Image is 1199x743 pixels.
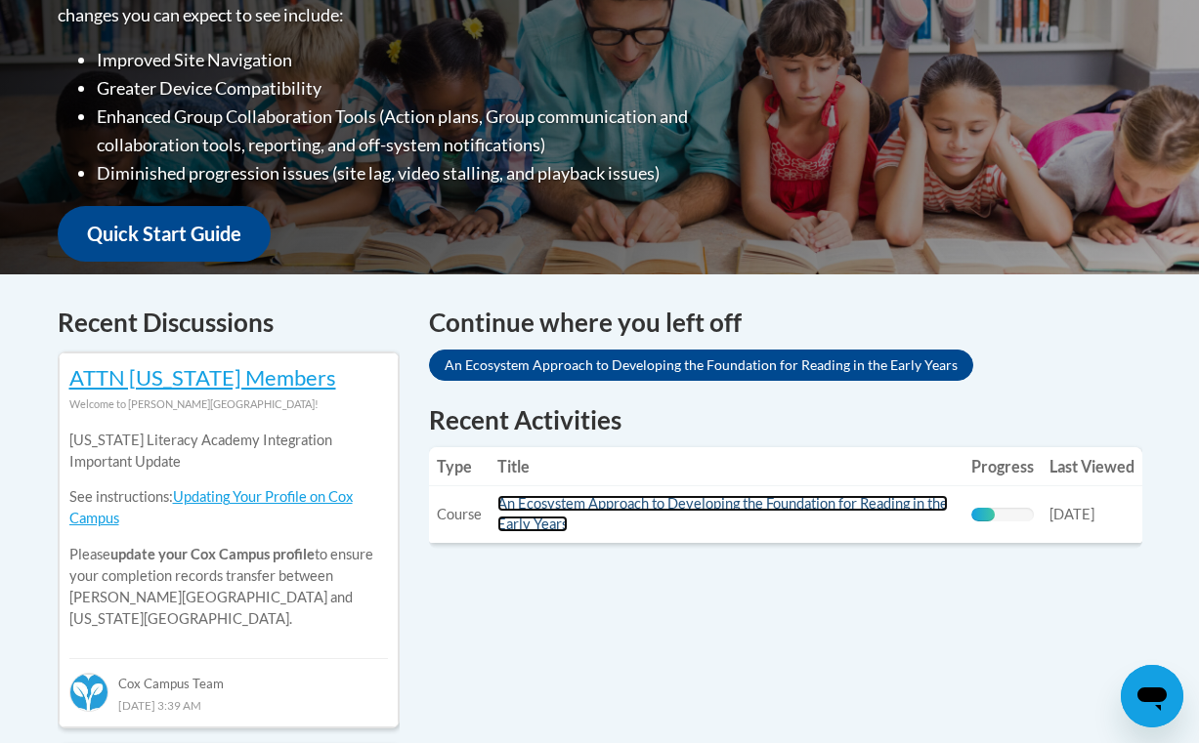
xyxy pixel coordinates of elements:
div: Cox Campus Team [69,658,388,693]
h4: Continue where you left off [429,304,1142,342]
li: Enhanced Group Collaboration Tools (Action plans, Group communication and collaboration tools, re... [97,103,766,159]
th: Type [429,447,490,486]
div: Welcome to [PERSON_NAME][GEOGRAPHIC_DATA]! [69,393,388,415]
h1: Recent Activities [429,402,1142,437]
span: [DATE] [1049,506,1094,522]
li: Improved Site Navigation [97,46,766,74]
a: Updating Your Profile on Cox Campus [69,488,353,526]
h4: Recent Discussions [58,304,400,342]
p: See instructions: [69,486,388,529]
div: [DATE] 3:39 AM [69,694,388,716]
div: Progress, % [971,508,996,521]
b: update your Cox Campus profile [110,546,315,562]
img: Cox Campus Team [69,673,108,712]
th: Title [490,447,963,486]
iframe: Button to launch messaging window [1121,665,1183,727]
a: An Ecosystem Approach to Developing the Foundation for Reading in the Early Years [497,495,948,532]
th: Progress [963,447,1042,486]
p: [US_STATE] Literacy Academy Integration Important Update [69,430,388,473]
a: Quick Start Guide [58,206,271,262]
a: An Ecosystem Approach to Developing the Foundation for Reading in the Early Years [429,350,973,381]
li: Greater Device Compatibility [97,74,766,103]
th: Last Viewed [1042,447,1142,486]
li: Diminished progression issues (site lag, video stalling, and playback issues) [97,159,766,187]
span: Course [437,506,482,522]
a: ATTN [US_STATE] Members [69,364,336,391]
div: Please to ensure your completion records transfer between [PERSON_NAME][GEOGRAPHIC_DATA] and [US_... [69,415,388,644]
